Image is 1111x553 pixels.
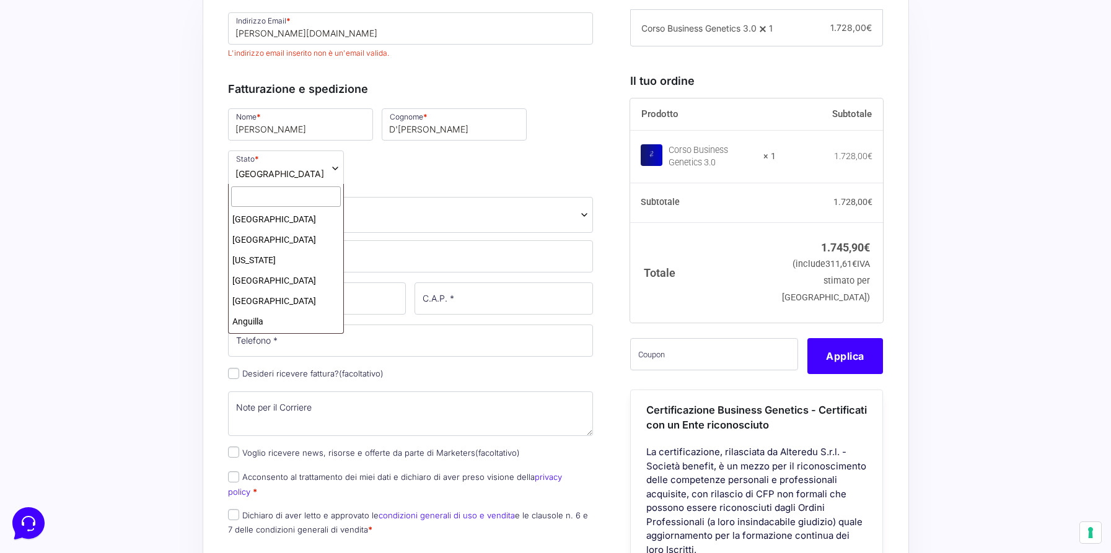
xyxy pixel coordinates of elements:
[28,180,203,193] input: Cerca un articolo...
[228,81,594,97] h3: Fatturazione e spedizione
[833,197,872,207] bdi: 1.728,00
[228,448,520,458] label: Voglio ricevere news, risorse e offerte da parte di Marketers
[228,324,594,357] input: Telefono *
[864,241,870,254] span: €
[40,69,64,94] img: dark
[825,259,857,269] span: 311,61
[228,12,594,45] input: Indirizzo Email *
[830,22,872,33] span: 1.728,00
[20,104,228,129] button: Inizia una conversazione
[229,250,343,271] li: [US_STATE]
[475,448,520,458] span: (facoltativo)
[10,398,86,426] button: Home
[228,472,562,496] a: privacy policy
[228,509,239,520] input: Dichiaro di aver letto e approvato lecondizioni generali di uso e venditae le clausole n. 6 e 7 d...
[1080,522,1101,543] button: Le tue preferenze relative al consenso per le tecnologie di tracciamento
[228,510,588,534] label: Dichiaro di aver letto e approvato le e le clausole n. 6 e 7 delle condizioni generali di vendita
[646,404,867,432] span: Certificazione Business Genetics - Certificati con un Ente riconosciuto
[630,222,776,322] th: Totale
[776,98,884,131] th: Subtotale
[763,150,776,163] strong: × 1
[821,241,870,254] bdi: 1.745,90
[630,98,776,131] th: Prodotto
[641,23,757,33] span: Corso Business Genetics 3.0
[866,22,872,33] span: €
[229,230,343,250] li: [GEOGRAPHIC_DATA]
[630,183,776,223] th: Subtotale
[229,271,343,291] li: [GEOGRAPHIC_DATA]
[20,50,105,59] span: Le tue conversazioni
[228,472,562,496] label: Acconsento al trattamento dei miei dati e dichiaro di aver preso visione della
[162,398,238,426] button: Aiuto
[228,108,373,141] input: Nome *
[379,510,515,520] a: condizioni generali di uso e vendita
[228,150,344,186] span: Stato
[415,282,593,315] input: C.A.P. *
[867,151,872,161] span: €
[59,69,84,94] img: dark
[339,368,384,378] span: (facoltativo)
[37,415,58,426] p: Home
[834,151,872,161] bdi: 1.728,00
[807,338,883,374] button: Applica
[382,108,527,141] input: Cognome *
[630,72,883,89] h3: Il tuo ordine
[229,209,343,230] li: [GEOGRAPHIC_DATA]
[782,259,870,303] small: (include IVA stimato per [GEOGRAPHIC_DATA])
[229,291,343,311] li: [GEOGRAPHIC_DATA]
[630,338,798,370] input: Coupon
[20,69,45,94] img: dark
[81,111,183,121] span: Inizia una conversazione
[867,197,872,207] span: €
[228,368,384,378] label: Desideri ricevere fattura?
[228,368,239,379] input: Desideri ricevere fattura?(facoltativo)
[852,259,857,269] span: €
[769,23,773,33] span: 1
[229,311,343,332] li: Anguilla
[132,154,228,163] a: Apri Centro Assistenza
[20,154,97,163] span: Trova una risposta
[86,398,162,426] button: Messaggi
[107,415,141,426] p: Messaggi
[228,197,594,233] span: Provincia
[228,446,239,458] input: Voglio ricevere news, risorse e offerte da parte di Marketers(facoltativo)
[191,415,209,426] p: Aiuto
[228,48,594,59] span: L'indirizzo email inserito non è un'email valida.
[10,505,47,542] iframe: Customerly Messenger Launcher
[669,144,755,169] div: Corso Business Genetics 3.0
[641,144,662,166] img: Corso Business Genetics 3.0
[10,10,208,30] h2: Ciao da Marketers 👋
[228,240,594,272] input: Città *
[229,332,343,352] li: [GEOGRAPHIC_DATA]
[228,471,239,482] input: Acconsento al trattamento dei miei dati e dichiaro di aver preso visione dellaprivacy policy
[235,167,324,180] span: Spagna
